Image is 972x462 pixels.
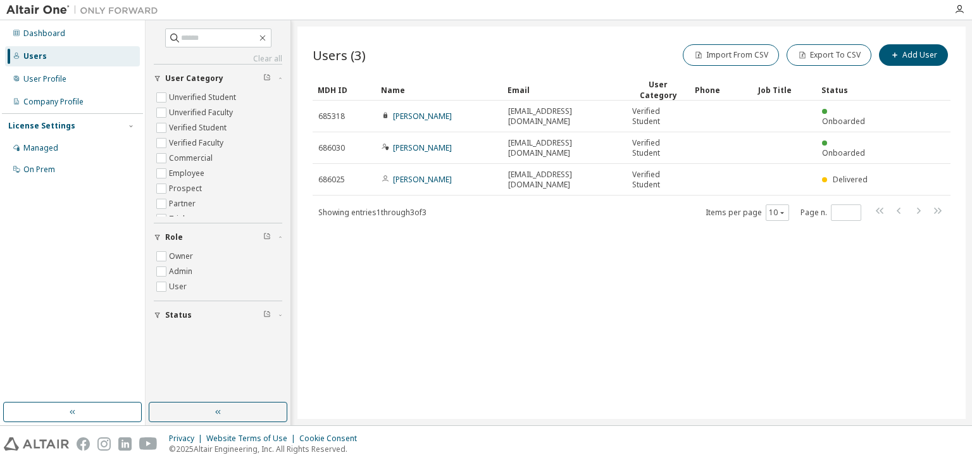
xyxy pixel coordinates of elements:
[169,105,235,120] label: Unverified Faculty
[6,4,165,16] img: Altair One
[318,175,345,185] span: 686025
[263,310,271,320] span: Clear filter
[758,80,811,100] div: Job Title
[313,46,366,64] span: Users (3)
[169,120,229,135] label: Verified Student
[833,174,868,185] span: Delivered
[154,65,282,92] button: User Category
[8,121,75,131] div: License Settings
[169,166,207,181] label: Employee
[695,80,748,100] div: Phone
[169,211,187,227] label: Trial
[393,111,452,122] a: [PERSON_NAME]
[169,135,226,151] label: Verified Faculty
[879,44,948,66] button: Add User
[318,111,345,122] span: 685318
[683,44,779,66] button: Import From CSV
[97,437,111,451] img: instagram.svg
[154,54,282,64] a: Clear all
[169,444,364,454] p: © 2025 Altair Engineering, Inc. All Rights Reserved.
[154,301,282,329] button: Status
[769,208,786,218] button: 10
[318,80,371,100] div: MDH ID
[169,90,239,105] label: Unverified Student
[787,44,871,66] button: Export To CSV
[632,170,684,190] span: Verified Student
[23,28,65,39] div: Dashboard
[154,223,282,251] button: Role
[23,143,58,153] div: Managed
[822,116,865,127] span: Onboarded
[169,181,204,196] label: Prospect
[169,264,195,279] label: Admin
[263,232,271,242] span: Clear filter
[508,80,621,100] div: Email
[169,151,215,166] label: Commercial
[318,143,345,153] span: 686030
[206,434,299,444] div: Website Terms of Use
[508,106,621,127] span: [EMAIL_ADDRESS][DOMAIN_NAME]
[169,279,189,294] label: User
[169,249,196,264] label: Owner
[169,196,198,211] label: Partner
[508,170,621,190] span: [EMAIL_ADDRESS][DOMAIN_NAME]
[23,74,66,84] div: User Profile
[801,204,861,221] span: Page n.
[263,73,271,84] span: Clear filter
[632,106,684,127] span: Verified Student
[299,434,364,444] div: Cookie Consent
[632,138,684,158] span: Verified Student
[4,437,69,451] img: altair_logo.svg
[318,207,427,218] span: Showing entries 1 through 3 of 3
[632,79,685,101] div: User Category
[393,142,452,153] a: [PERSON_NAME]
[508,138,621,158] span: [EMAIL_ADDRESS][DOMAIN_NAME]
[23,51,47,61] div: Users
[23,165,55,175] div: On Prem
[77,437,90,451] img: facebook.svg
[821,80,875,100] div: Status
[23,97,84,107] div: Company Profile
[165,232,183,242] span: Role
[706,204,789,221] span: Items per page
[169,434,206,444] div: Privacy
[118,437,132,451] img: linkedin.svg
[393,174,452,185] a: [PERSON_NAME]
[381,80,497,100] div: Name
[822,147,865,158] span: Onboarded
[165,73,223,84] span: User Category
[139,437,158,451] img: youtube.svg
[165,310,192,320] span: Status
